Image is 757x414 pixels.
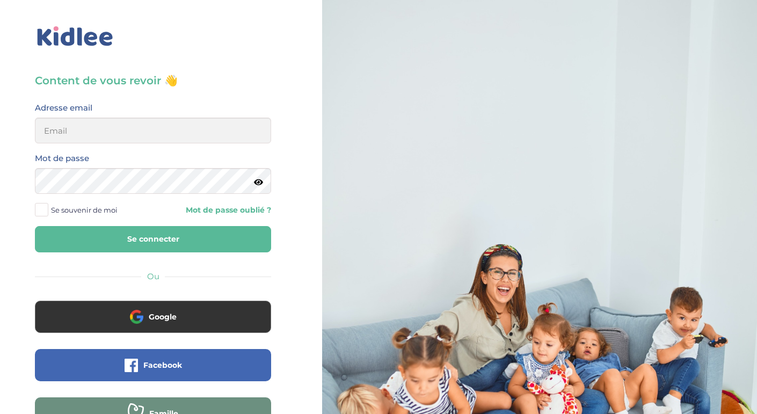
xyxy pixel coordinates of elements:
[35,349,271,381] button: Facebook
[35,24,115,49] img: logo_kidlee_bleu
[35,319,271,329] a: Google
[147,271,159,281] span: Ou
[161,205,271,215] a: Mot de passe oublié ?
[35,151,89,165] label: Mot de passe
[35,226,271,252] button: Se connecter
[35,367,271,377] a: Facebook
[143,360,182,371] span: Facebook
[35,73,271,88] h3: Content de vous revoir 👋
[35,101,92,115] label: Adresse email
[149,311,177,322] span: Google
[35,118,271,143] input: Email
[35,301,271,333] button: Google
[130,310,143,323] img: google.png
[51,203,118,217] span: Se souvenir de moi
[125,359,138,372] img: facebook.png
